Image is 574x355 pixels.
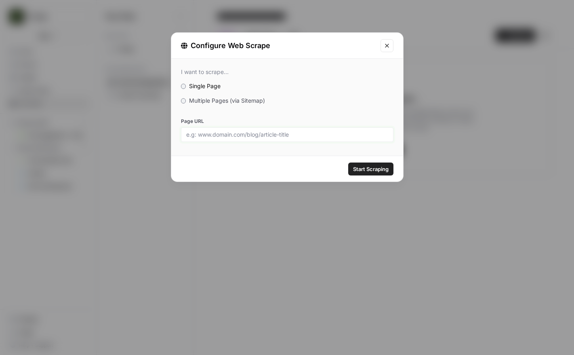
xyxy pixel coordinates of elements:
span: Single Page [189,82,221,89]
input: e.g: www.domain.com/blog/article-title [186,131,388,138]
button: Close modal [381,39,393,52]
label: Page URL [181,118,393,125]
button: Start Scraping [348,163,393,175]
input: Single Page [181,84,186,89]
span: Start Scraping [353,165,389,173]
div: I want to scrape... [181,68,393,76]
input: Multiple Pages (via Sitemap) [181,98,186,103]
span: Multiple Pages (via Sitemap) [189,97,265,104]
div: Configure Web Scrape [181,40,376,51]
